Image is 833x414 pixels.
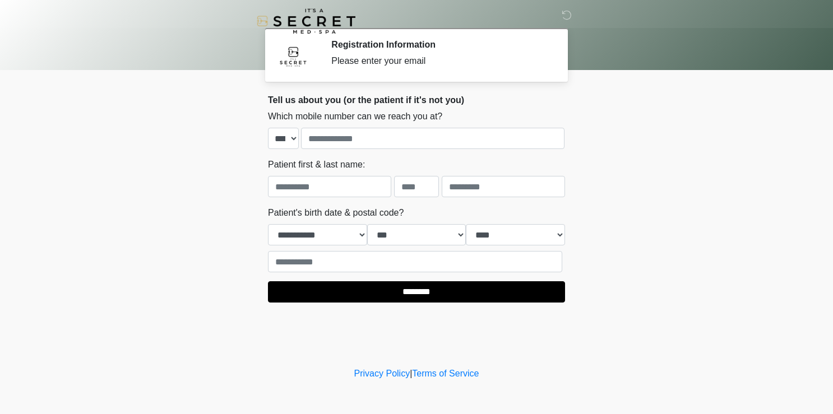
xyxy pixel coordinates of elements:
[412,369,479,378] a: Terms of Service
[268,95,565,105] h2: Tell us about you (or the patient if it's not you)
[331,39,548,50] h2: Registration Information
[268,206,404,220] label: Patient's birth date & postal code?
[268,110,442,123] label: Which mobile number can we reach you at?
[354,369,410,378] a: Privacy Policy
[268,158,365,171] label: Patient first & last name:
[331,54,548,68] div: Please enter your email
[276,39,310,73] img: Agent Avatar
[257,8,355,34] img: It's A Secret Med Spa Logo
[410,369,412,378] a: |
